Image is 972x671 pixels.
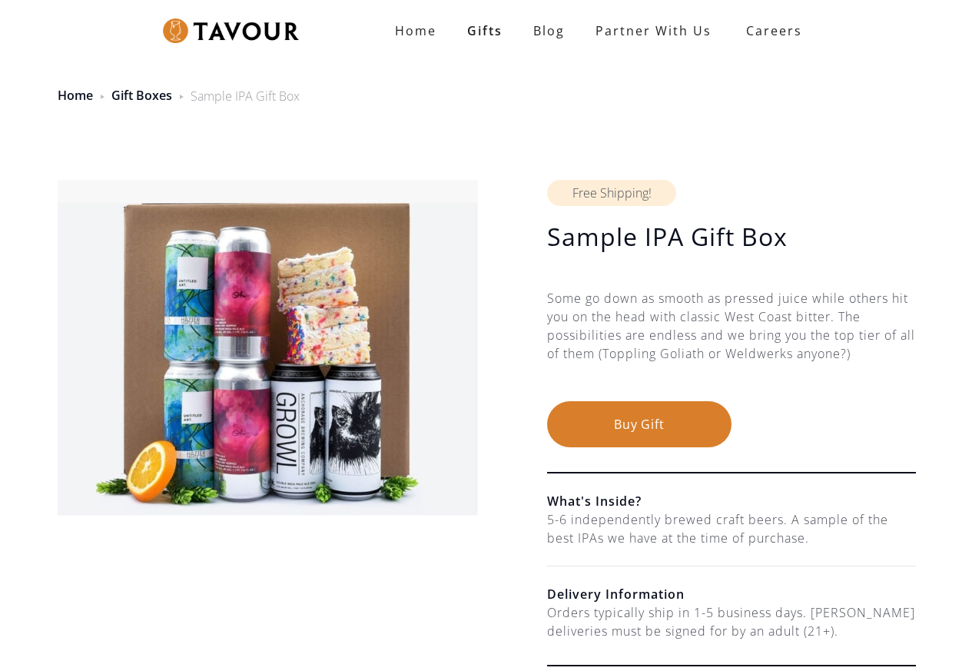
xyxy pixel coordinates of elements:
div: Sample IPA Gift Box [191,87,300,105]
h1: Sample IPA Gift Box [547,221,916,252]
strong: Home [395,22,436,39]
a: Home [380,15,452,46]
a: Gifts [452,15,518,46]
div: Free Shipping! [547,180,676,206]
a: Blog [518,15,580,46]
div: 5-6 independently brewed craft beers. A sample of the best IPAs we have at the time of purchase. [547,510,916,547]
a: partner with us [580,15,727,46]
div: Orders typically ship in 1-5 business days. [PERSON_NAME] deliveries must be signed for by an adu... [547,603,916,640]
a: Gift Boxes [111,87,172,104]
h6: Delivery Information [547,585,916,603]
h6: What's Inside? [547,492,916,510]
strong: Careers [746,15,802,46]
div: Some go down as smooth as pressed juice while others hit you on the head with classic West Coast ... [547,289,916,401]
a: Careers [727,9,814,52]
a: Home [58,87,93,104]
button: Buy Gift [547,401,731,447]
